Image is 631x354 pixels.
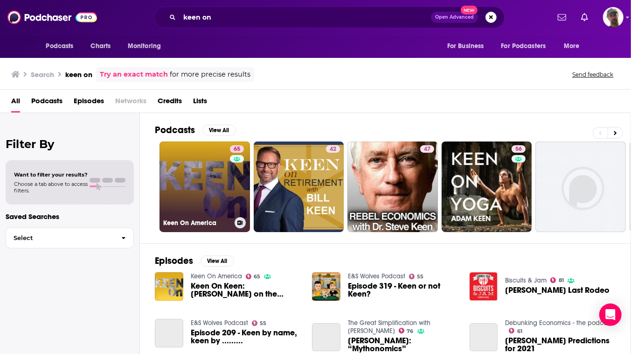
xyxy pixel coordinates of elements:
[7,8,97,26] img: Podchaser - Follow, Share and Rate Podcasts
[312,323,340,352] a: Steve Keen: “Mythonomics”
[155,272,183,301] img: Keen On Keen: Andrew Keen on the collapse of Silicon Valley Bank, ChatGPT4 and the general state ...
[234,145,240,154] span: 65
[431,12,478,23] button: Open AdvancedNew
[46,40,74,53] span: Podcasts
[155,255,234,267] a: EpisodesView All
[100,69,168,80] a: Try an exact match
[557,37,591,55] button: open menu
[326,145,340,153] a: 42
[6,212,134,221] p: Saved Searches
[505,286,610,294] a: Robert Earl Keen’s Last Rodeo
[577,9,592,25] a: Show notifications dropdown
[470,272,498,301] img: Robert Earl Keen’s Last Rodeo
[155,319,183,347] a: Episode 209 - Keen by name, keen by .........
[424,145,430,154] span: 47
[121,37,173,55] button: open menu
[348,319,430,335] a: The Great Simplification with Nate Hagens
[505,319,612,327] a: Debunking Economics - the podcast
[6,227,134,248] button: Select
[193,93,207,113] a: Lists
[348,282,458,298] a: Episode 319 - Keen or not Keen?
[505,286,610,294] span: [PERSON_NAME] Last Rodeo
[191,319,248,327] a: E&S Wolves Podcast
[155,124,195,136] h2: Podcasts
[155,124,236,136] a: PodcastsView All
[40,37,86,55] button: open menu
[159,142,250,232] a: 65Keen On America
[550,277,564,283] a: 81
[348,337,458,353] span: [PERSON_NAME]: “Mythonomics”
[505,337,616,353] span: [PERSON_NAME] Predictions for 2021
[515,145,522,154] span: 56
[254,275,260,279] span: 65
[312,272,340,301] img: Episode 319 - Keen or not Keen?
[14,171,88,178] span: Want to filter your results?
[85,37,117,55] a: Charts
[347,142,438,232] a: 47
[470,323,498,352] a: Steve Keen’s Predictions for 2021
[505,276,547,284] a: Biscuits & Jam
[509,328,522,333] a: 61
[461,6,478,14] span: New
[407,329,414,333] span: 76
[91,40,111,53] span: Charts
[569,71,616,78] button: Send feedback
[163,219,231,227] h3: Keen On America
[128,40,161,53] span: Monitoring
[6,235,114,241] span: Select
[254,142,344,232] a: 42
[417,275,424,279] span: 55
[115,93,146,113] span: Networks
[65,70,92,79] h3: keen on
[348,272,405,280] a: E&S Wolves Podcast
[260,321,266,326] span: 55
[191,282,301,298] a: Keen On Keen: Andrew Keen on the collapse of Silicon Valley Bank, ChatGPT4 and the general state ...
[11,93,20,113] a: All
[512,145,526,153] a: 56
[202,125,236,136] button: View All
[191,329,301,345] a: Episode 209 - Keen by name, keen by .........
[191,272,242,280] a: Keen On America
[201,255,234,267] button: View All
[399,328,414,333] a: 76
[599,304,622,326] div: Open Intercom Messenger
[170,69,250,80] span: for more precise results
[154,7,505,28] div: Search podcasts, credits, & more...
[603,7,624,28] button: Show profile menu
[180,10,431,25] input: Search podcasts, credits, & more...
[252,320,267,326] a: 55
[564,40,580,53] span: More
[603,7,624,28] img: User Profile
[330,145,336,154] span: 42
[554,9,570,25] a: Show notifications dropdown
[191,282,301,298] span: Keen On Keen: [PERSON_NAME] on the collapse of Silicon Valley Bank, ChatGPT4 and the general stat...
[6,137,134,151] h2: Filter By
[517,329,522,333] span: 61
[442,142,532,232] a: 56
[246,274,261,279] a: 65
[603,7,624,28] span: Logged in as cjPurdy
[14,181,88,194] span: Choose a tab above to access filters.
[31,93,62,113] a: Podcasts
[155,255,193,267] h2: Episodes
[501,40,546,53] span: For Podcasters
[230,145,244,153] a: 65
[495,37,560,55] button: open menu
[74,93,104,113] a: Episodes
[420,145,434,153] a: 47
[158,93,182,113] a: Credits
[559,278,564,283] span: 81
[409,274,424,279] a: 55
[31,70,54,79] h3: Search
